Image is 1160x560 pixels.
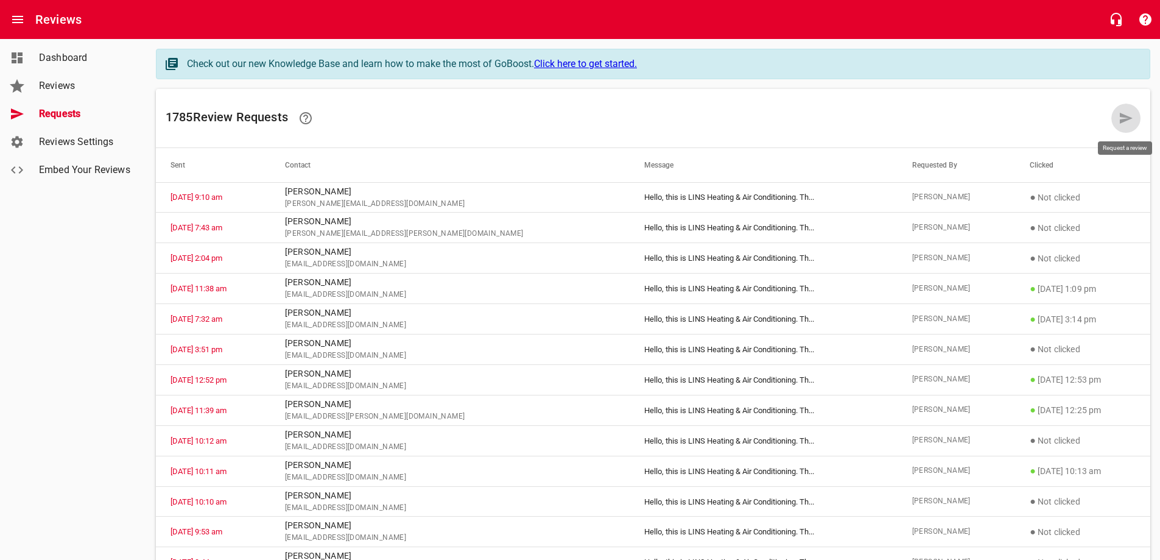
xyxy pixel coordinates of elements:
[270,148,630,182] th: Contact
[912,283,1001,295] span: [PERSON_NAME]
[291,104,320,133] a: Learn how requesting reviews can improve your online presence
[1030,222,1036,233] span: ●
[285,398,615,411] p: [PERSON_NAME]
[39,163,132,177] span: Embed Your Reviews
[630,425,897,456] td: Hello, this is LINS Heating & Air Conditioning. Th ...
[156,148,270,182] th: Sent
[1030,372,1136,387] p: [DATE] 12:53 pm
[285,198,615,210] span: [PERSON_NAME][EMAIL_ADDRESS][DOMAIN_NAME]
[1030,342,1136,356] p: Not clicked
[39,135,132,149] span: Reviews Settings
[170,253,222,263] a: [DATE] 2:04 pm
[912,222,1001,234] span: [PERSON_NAME]
[170,406,227,415] a: [DATE] 11:39 am
[285,441,615,453] span: [EMAIL_ADDRESS][DOMAIN_NAME]
[1030,495,1036,507] span: ●
[630,182,897,213] td: Hello, this is LINS Heating & Air Conditioning. Th ...
[170,314,222,324] a: [DATE] 7:32 am
[1015,148,1150,182] th: Clicked
[1030,252,1036,264] span: ●
[1030,190,1136,205] p: Not clicked
[1030,404,1036,416] span: ●
[170,497,227,506] a: [DATE] 10:10 am
[898,148,1016,182] th: Requested By
[1030,283,1036,294] span: ●
[285,489,615,502] p: [PERSON_NAME]
[285,472,615,484] span: [EMAIL_ADDRESS][DOMAIN_NAME]
[285,215,615,228] p: [PERSON_NAME]
[285,185,615,198] p: [PERSON_NAME]
[630,517,897,547] td: Hello, this is LINS Heating & Air Conditioning. Th ...
[285,228,615,240] span: [PERSON_NAME][EMAIL_ADDRESS][PERSON_NAME][DOMAIN_NAME]
[39,107,132,121] span: Requests
[1030,403,1136,417] p: [DATE] 12:25 pm
[1030,374,1036,385] span: ●
[285,459,615,472] p: [PERSON_NAME]
[285,367,615,380] p: [PERSON_NAME]
[170,375,227,385] a: [DATE] 12:52 pm
[285,258,615,271] span: [EMAIL_ADDRESS][DOMAIN_NAME]
[630,456,897,486] td: Hello, this is LINS Heating & Air Conditioning. Th ...
[285,307,615,319] p: [PERSON_NAME]
[170,223,222,232] a: [DATE] 7:43 am
[912,191,1001,204] span: [PERSON_NAME]
[285,502,615,514] span: [EMAIL_ADDRESS][DOMAIN_NAME]
[630,395,897,425] td: Hello, this is LINS Heating & Air Conditioning. Th ...
[1030,525,1136,539] p: Not clicked
[170,193,222,202] a: [DATE] 9:10 am
[170,467,227,476] a: [DATE] 10:11 am
[630,274,897,304] td: Hello, this is LINS Heating & Air Conditioning. Th ...
[1030,494,1136,509] p: Not clicked
[285,276,615,289] p: [PERSON_NAME]
[1102,5,1131,34] button: Live Chat
[39,51,132,65] span: Dashboard
[285,319,615,331] span: [EMAIL_ADDRESS][DOMAIN_NAME]
[285,289,615,301] span: [EMAIL_ADDRESS][DOMAIN_NAME]
[912,252,1001,264] span: [PERSON_NAME]
[1030,434,1036,446] span: ●
[285,532,615,544] span: [EMAIL_ADDRESS][DOMAIN_NAME]
[912,374,1001,386] span: [PERSON_NAME]
[285,428,615,441] p: [PERSON_NAME]
[912,313,1001,325] span: [PERSON_NAME]
[630,364,897,395] td: Hello, this is LINS Heating & Air Conditioning. Th ...
[1030,433,1136,448] p: Not clicked
[630,148,897,182] th: Message
[1131,5,1160,34] button: Support Portal
[630,213,897,243] td: Hello, this is LINS Heating & Air Conditioning. Th ...
[285,380,615,392] span: [EMAIL_ADDRESS][DOMAIN_NAME]
[285,411,615,423] span: [EMAIL_ADDRESS][PERSON_NAME][DOMAIN_NAME]
[912,344,1001,356] span: [PERSON_NAME]
[630,304,897,335] td: Hello, this is LINS Heating & Air Conditioning. Th ...
[285,350,615,362] span: [EMAIL_ADDRESS][DOMAIN_NAME]
[912,495,1001,508] span: [PERSON_NAME]
[1030,343,1036,355] span: ●
[285,337,615,350] p: [PERSON_NAME]
[912,404,1001,416] span: [PERSON_NAME]
[1030,282,1136,296] p: [DATE] 1:09 pm
[912,526,1001,538] span: [PERSON_NAME]
[1030,312,1136,327] p: [DATE] 3:14 pm
[1030,464,1136,478] p: [DATE] 10:13 am
[1030,221,1136,235] p: Not clicked
[170,345,222,354] a: [DATE] 3:51 pm
[912,465,1001,477] span: [PERSON_NAME]
[630,243,897,274] td: Hello, this is LINS Heating & Air Conditioning. Th ...
[1030,526,1036,537] span: ●
[1030,313,1036,325] span: ●
[170,284,227,293] a: [DATE] 11:38 am
[35,10,82,29] h6: Reviews
[912,434,1001,447] span: [PERSON_NAME]
[630,486,897,517] td: Hello, this is LINS Heating & Air Conditioning. Th ...
[166,104,1111,133] h6: 1785 Review Request s
[39,79,132,93] span: Reviews
[170,436,227,445] a: [DATE] 10:12 am
[534,58,637,69] a: Click here to get started.
[1030,251,1136,266] p: Not clicked
[1030,465,1036,477] span: ●
[285,519,615,532] p: [PERSON_NAME]
[3,5,32,34] button: Open drawer
[187,57,1137,71] div: Check out our new Knowledge Base and learn how to make the most of GoBoost.
[170,527,222,536] a: [DATE] 9:53 am
[1030,191,1036,203] span: ●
